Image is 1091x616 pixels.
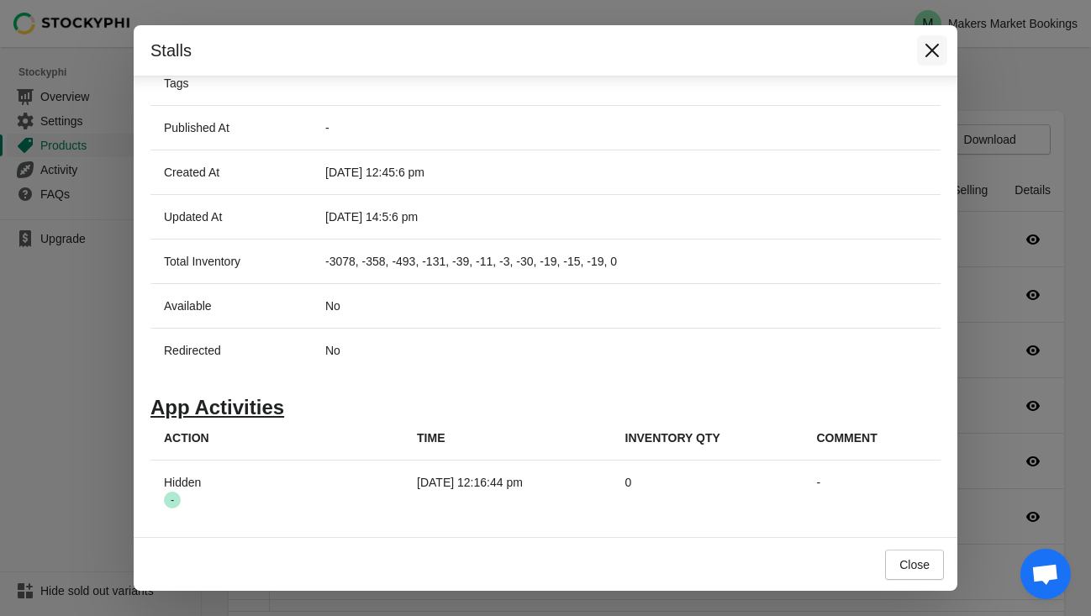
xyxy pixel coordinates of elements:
[150,328,312,372] th: Redirected
[403,461,611,522] td: [DATE] 12:16:44 pm
[312,150,1071,194] td: [DATE] 12:45:6 pm
[612,461,804,522] td: 0
[885,550,944,580] button: Close
[312,194,1071,239] td: [DATE] 14:5:6 pm
[150,39,900,62] h2: Stalls
[803,416,941,461] th: Comment
[612,416,804,461] th: Inventory Qty
[150,283,312,328] th: Available
[164,492,181,508] span: -
[403,416,611,461] th: Time
[803,461,941,522] td: -
[150,239,312,283] th: Total Inventory
[164,476,201,506] span: Hidden
[917,35,947,66] button: Close
[1020,549,1071,599] div: Open chat
[150,150,312,194] th: Created At
[150,61,312,105] th: Tags
[312,105,1071,150] td: -
[312,283,1071,328] td: No
[150,194,312,239] th: Updated At
[150,105,312,150] th: Published At
[899,558,930,571] span: Close
[312,328,1071,372] td: No
[312,239,1071,283] td: -3078, -358, -493, -131, -39, -11, -3, -30, -19, -15, -19, 0
[150,399,941,416] h1: App Activities
[150,416,403,461] th: Action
